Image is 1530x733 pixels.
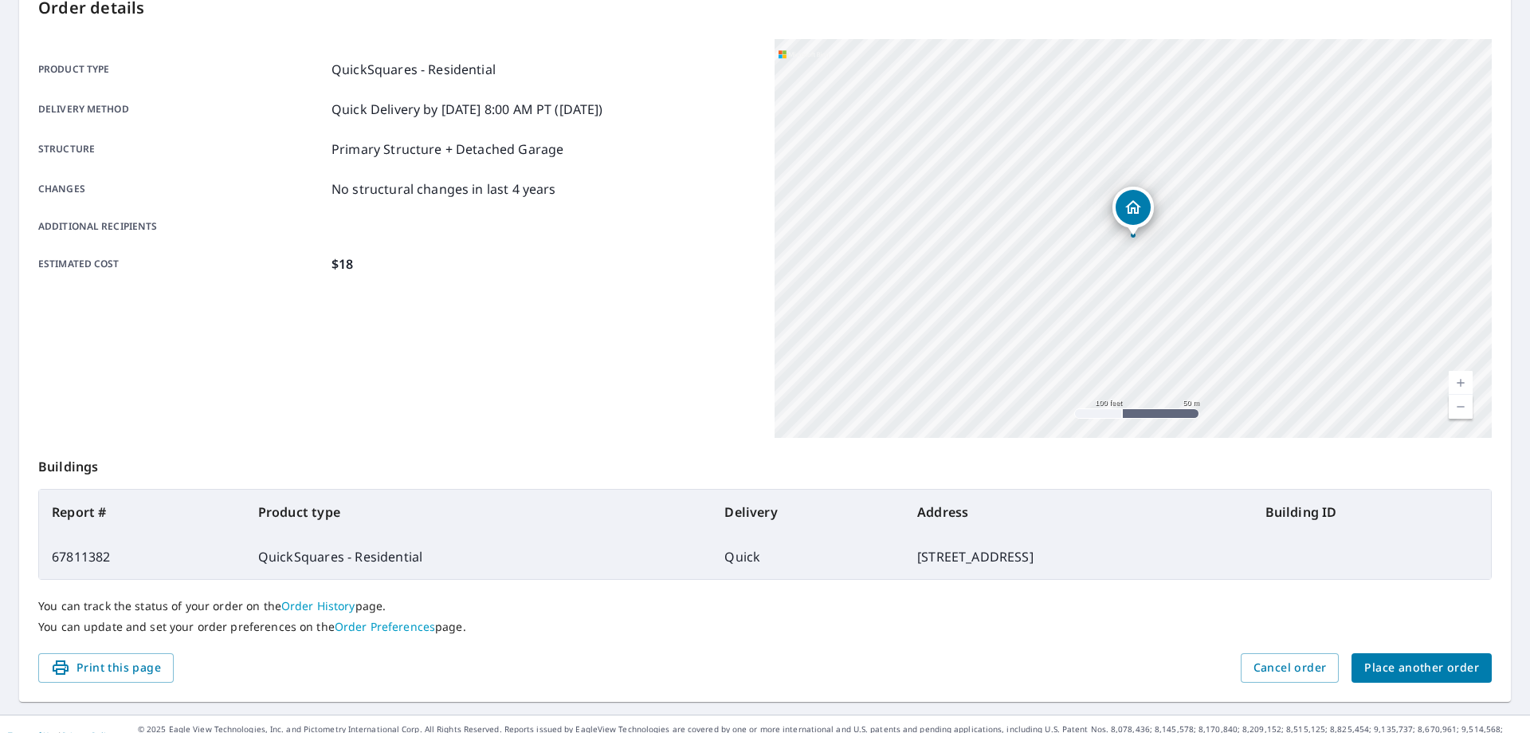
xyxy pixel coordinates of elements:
th: Building ID [1253,490,1491,534]
a: Order History [281,598,355,613]
td: QuickSquares - Residential [245,534,712,579]
p: Delivery method [38,100,325,119]
th: Delivery [712,490,904,534]
span: Cancel order [1253,658,1327,678]
span: Print this page [51,658,161,678]
button: Print this page [38,653,174,683]
p: Additional recipients [38,219,325,234]
p: Changes [38,179,325,199]
td: 67811382 [39,534,245,579]
p: Estimated cost [38,254,325,274]
a: Order Preferences [335,619,435,634]
span: Place another order [1364,658,1479,678]
button: Place another order [1351,653,1492,683]
p: You can track the status of your order on the page. [38,599,1492,613]
div: Dropped pin, building 1, Residential property, 141 Blue Branch St Eustis, FL 32736 [1112,187,1154,236]
p: No structural changes in last 4 years [331,179,556,199]
td: [STREET_ADDRESS] [904,534,1253,579]
p: You can update and set your order preferences on the page. [38,620,1492,634]
th: Address [904,490,1253,534]
p: Structure [38,140,325,159]
p: Product type [38,60,325,79]
p: $18 [331,254,353,274]
p: Quick Delivery by [DATE] 8:00 AM PT ([DATE]) [331,100,603,119]
p: QuickSquares - Residential [331,60,496,79]
p: Buildings [38,438,1492,489]
a: Current Level 18, Zoom Out [1449,395,1473,419]
th: Report # [39,490,245,534]
button: Cancel order [1241,653,1340,683]
th: Product type [245,490,712,534]
a: Current Level 18, Zoom In [1449,371,1473,395]
td: Quick [712,534,904,579]
p: Primary Structure + Detached Garage [331,140,563,159]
